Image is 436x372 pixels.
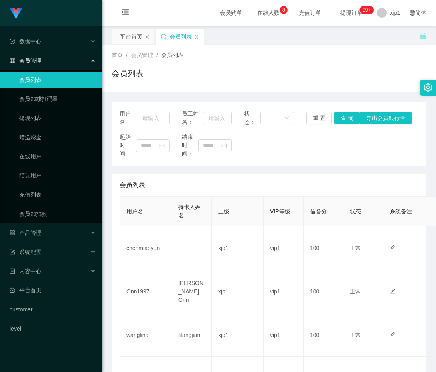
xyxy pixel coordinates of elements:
i: 图标: close [145,35,150,39]
i: 图标: profile [10,268,15,274]
span: 员工姓名： [182,110,204,126]
span: 产品管理 [10,230,41,236]
span: VIP等级 [270,208,290,215]
td: chenmiaoyun [120,226,172,270]
sup: 8 [280,6,288,14]
a: 提现列表 [19,110,96,126]
td: Onn1997 [120,270,172,313]
span: 用户名 [126,208,143,215]
div: 会员列表 [170,29,192,44]
i: 图标: check-circle-o [10,39,15,44]
a: customer [10,301,96,317]
button: 重 置 [306,112,332,124]
i: 图标: menu-fold [112,0,139,26]
i: 图标: appstore-o [10,230,15,236]
sup: 169 [359,6,374,14]
i: 图标: calendar [159,143,165,148]
span: 会员管理 [10,57,41,64]
i: 图标: edit [390,245,395,250]
a: 在线用户 [19,148,96,164]
a: 充值列表 [19,187,96,203]
span: 上级 [218,208,229,215]
td: 100 [304,313,343,357]
input: 请输入 [138,112,170,124]
td: vip1 [264,313,304,357]
a: 陪玩用户 [19,167,96,183]
button: 查 询 [334,112,360,124]
i: 图标: edit [390,332,395,337]
span: 系统备注 [390,208,412,215]
span: 会员管理 [131,52,153,58]
span: 用户名： [120,110,138,126]
span: 在线人数 [253,10,284,16]
span: 系统配置 [10,249,41,255]
i: 图标: calendar [221,143,227,148]
span: 正常 [350,245,361,251]
td: 100 [304,226,343,270]
a: level [10,321,96,337]
span: 充值订单 [295,10,325,16]
span: 数据中心 [10,38,41,45]
p: 8 [282,6,285,14]
span: 结束时间： [182,133,198,158]
td: wanglina [120,313,172,357]
i: 图标: global [410,10,415,16]
span: 首页 [112,52,123,58]
td: [PERSON_NAME] Onn [172,270,212,313]
span: 提现订单 [336,10,367,16]
span: 内容中心 [10,268,41,274]
i: 图标: setting [424,83,432,92]
td: xjp1 [212,226,264,270]
img: logo.9652507e.png [10,8,22,19]
td: xjp1 [212,270,264,313]
span: 会员列表 [120,180,145,190]
h1: 会员列表 [112,67,144,79]
i: 图标: close [194,35,199,39]
a: 图标: dashboard平台首页 [10,282,96,298]
td: xjp1 [212,313,264,357]
span: 会员列表 [161,52,183,58]
td: 100 [304,270,343,313]
i: 图标: edit [390,288,395,294]
a: 会员加减打码量 [19,91,96,107]
td: lifangjian [172,313,212,357]
i: 图标: sync [161,34,166,39]
span: 状态 [350,208,361,215]
a: 会员加扣款 [19,206,96,222]
i: 图标: table [10,58,15,63]
i: 图标: form [10,249,15,255]
span: / [126,52,128,58]
div: 平台首页 [120,29,142,44]
span: 持卡人姓名 [178,204,201,218]
i: 图标: unlock [419,32,426,39]
td: vip1 [264,270,304,313]
input: 请输入 [204,112,232,124]
a: 会员列表 [19,72,96,88]
i: 图标: down [284,116,289,121]
span: 正常 [350,288,361,295]
span: 状态： [244,110,260,126]
span: 起始时间： [120,133,136,158]
span: 正常 [350,332,361,338]
a: 赠送彩金 [19,129,96,145]
button: 导出会员银行卡 [360,112,412,124]
span: 信誉分 [310,208,327,215]
span: / [156,52,158,58]
td: vip1 [264,226,304,270]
